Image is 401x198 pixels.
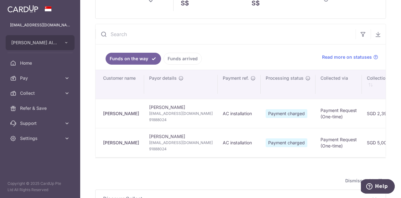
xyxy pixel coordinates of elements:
[315,99,362,128] td: Payment Request (One-time)
[223,75,249,81] span: Payment ref.
[315,128,362,157] td: Payment Request (One-time)
[322,54,372,60] span: Read more on statuses
[164,53,202,65] a: Funds arrived
[6,35,75,50] button: [PERSON_NAME] AIRCONDITIONING PTE. LTD.
[10,22,70,28] p: [EMAIL_ADDRESS][DOMAIN_NAME]
[20,120,61,126] span: Support
[218,70,261,99] th: Payment ref.
[315,70,362,99] th: Collected via
[218,128,261,157] td: AC installation
[149,146,213,152] span: 91888024
[144,99,218,128] td: [PERSON_NAME]
[20,105,61,111] span: Refer & Save
[149,117,213,123] span: 91888024
[14,4,27,10] span: Help
[11,40,58,46] span: [PERSON_NAME] AIRCONDITIONING PTE. LTD.
[103,140,139,146] div: [PERSON_NAME]
[345,177,383,185] span: Dismiss guide
[8,5,38,13] img: CardUp
[322,54,378,60] a: Read more on statuses
[96,24,356,44] input: Search
[106,53,161,65] a: Funds on the way
[266,109,307,118] span: Payment charged
[96,70,144,99] th: Customer name
[261,70,315,99] th: Processing status
[144,70,218,99] th: Payor details
[149,75,177,81] span: Payor details
[20,90,61,96] span: Collect
[149,140,213,146] span: [EMAIL_ADDRESS][DOMAIN_NAME]
[144,128,218,157] td: [PERSON_NAME]
[20,135,61,142] span: Settings
[103,110,139,117] div: [PERSON_NAME]
[361,179,395,195] iframe: Opens a widget where you can find more information
[218,99,261,128] td: AC installation
[367,75,398,81] span: Collection amt.
[266,138,307,147] span: Payment charged
[149,110,213,117] span: [EMAIL_ADDRESS][DOMAIN_NAME]
[20,75,61,81] span: Pay
[266,75,304,81] span: Processing status
[20,60,61,66] span: Home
